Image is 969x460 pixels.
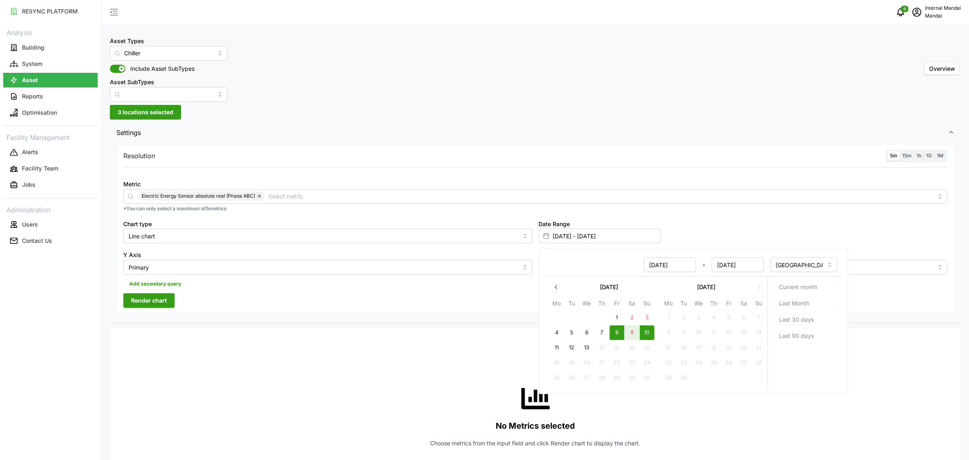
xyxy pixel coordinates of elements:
a: Asset [3,72,98,88]
th: We [579,299,594,310]
span: Last 90 days [779,329,814,343]
button: 13 September 2025 [736,325,751,340]
button: 27 August 2025 [579,371,594,385]
a: Reports [3,88,98,105]
button: 15 August 2025 [609,340,624,355]
input: Select date range [539,229,661,243]
a: Jobs [3,177,98,193]
button: schedule [909,4,925,20]
button: Last Month [771,296,838,311]
button: 1 August 2025 [609,310,624,325]
a: Optimisation [3,105,98,121]
button: 27 September 2025 [736,355,751,370]
button: 16 September 2025 [676,340,691,355]
button: 8 September 2025 [661,325,676,340]
button: 6 August 2025 [579,325,594,340]
button: 11 August 2025 [549,340,564,355]
th: Su [751,299,766,310]
p: Facility Team [22,164,58,172]
label: Asset Types [110,37,144,46]
button: 24 September 2025 [691,355,706,370]
button: Current month [771,280,838,294]
p: Optimisation [22,109,57,117]
button: 3 August 2025 [639,310,654,325]
button: 10 August 2025 [639,325,654,340]
p: Facility Management [3,131,98,143]
p: *You can only select a maximum of 5 metrics [123,205,947,212]
button: 30 August 2025 [624,371,639,385]
p: RESYNC PLATFORM [22,7,78,15]
label: Date Range [539,220,570,229]
button: 1 September 2025 [661,310,676,325]
label: Asset SubTypes [110,78,154,87]
button: 19 August 2025 [564,355,579,370]
button: System [3,57,98,71]
th: Sa [736,299,751,310]
span: 1h [917,153,921,159]
button: 26 September 2025 [721,355,736,370]
button: 29 August 2025 [609,371,624,385]
p: Administration [3,203,98,215]
span: Include Asset SubTypes [125,65,195,73]
button: 5 August 2025 [564,325,579,340]
button: 21 September 2025 [751,340,766,355]
button: 28 September 2025 [751,355,766,370]
a: Alerts [3,144,98,161]
button: 9 September 2025 [676,325,691,340]
button: Reports [3,89,98,104]
th: Fr [609,299,624,310]
button: 2 August 2025 [624,310,639,325]
p: Building [22,44,44,52]
button: 17 August 2025 [639,340,654,355]
th: Mo [549,299,564,310]
button: RESYNC PLATFORM [3,4,98,19]
span: 1M [937,153,943,159]
label: Chart type [123,220,152,229]
th: Th [594,299,609,310]
input: Select chart type [123,229,532,243]
button: 4 August 2025 [549,325,564,340]
span: Last 30 days [779,313,814,327]
button: Add secondary query [123,278,187,290]
button: 22 August 2025 [609,355,624,370]
input: Select metric [268,192,933,201]
button: 11 September 2025 [706,325,721,340]
p: Analysis [3,26,98,38]
a: Users [3,216,98,233]
th: Tu [564,299,579,310]
span: Current month [779,280,817,294]
p: Mandai [925,12,961,20]
p: Reports [22,92,43,100]
button: Contact Us [3,233,98,248]
button: Render chart [123,293,175,308]
p: Internal Mandai [925,4,961,12]
button: 24 August 2025 [639,355,654,370]
button: Building [3,40,98,55]
span: Render chart [131,294,167,307]
p: Contact Us [22,237,52,245]
button: 13 August 2025 [579,340,594,355]
p: Alerts [22,148,38,156]
a: RESYNC PLATFORM [3,3,98,20]
div: - [550,257,764,272]
button: 25 August 2025 [549,371,564,385]
th: Th [706,299,721,310]
button: Facility Team [3,161,98,176]
span: 5m [890,153,897,159]
button: 12 August 2025 [564,340,579,355]
button: 31 August 2025 [639,371,654,385]
label: Y Axis [123,251,141,259]
button: notifications [892,4,909,20]
button: 6 September 2025 [736,310,751,325]
button: 23 August 2025 [624,355,639,370]
button: Asset [3,73,98,87]
button: 3 locations selected [110,105,181,120]
span: Add secondary query [129,278,181,290]
a: Facility Team [3,161,98,177]
button: Users [3,217,98,232]
span: Last Month [779,296,809,310]
div: Settings [110,142,961,323]
button: 28 August 2025 [594,371,609,385]
button: Alerts [3,145,98,160]
p: Users [22,220,38,229]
